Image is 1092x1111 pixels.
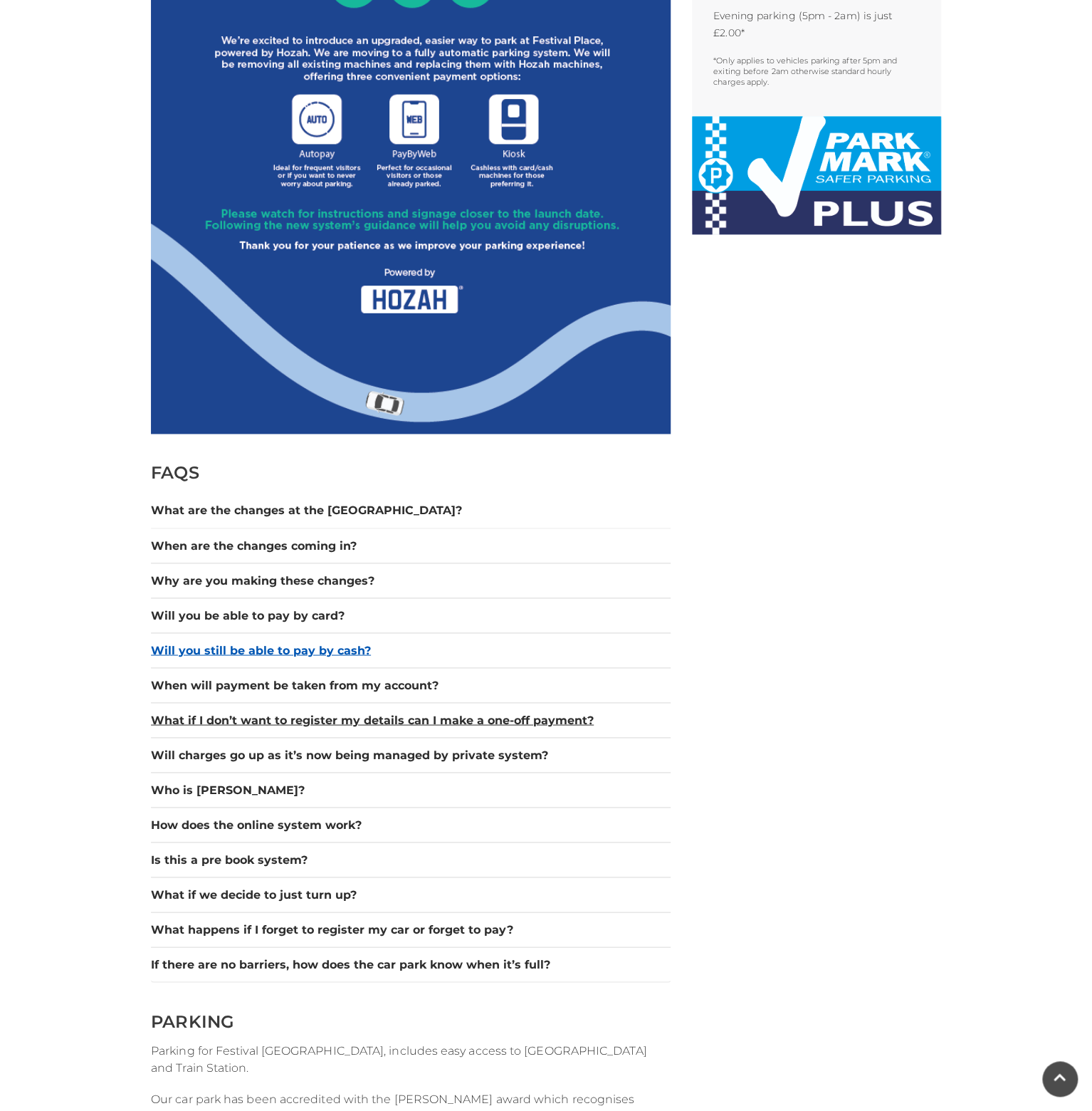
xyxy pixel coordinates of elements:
button: Will you be able to pay by card? [151,607,671,624]
button: Will you still be able to pay by cash? [151,642,671,659]
button: Will charges go up as it’s now being managed by private system? [151,746,671,763]
button: Who is [PERSON_NAME]? [151,781,671,798]
span: FAQS [151,462,199,483]
button: When are the changes coming in? [151,537,671,554]
p: Evening parking (5pm - 2am) is just £2.00* [713,7,920,41]
button: How does the online system work? [151,816,671,833]
button: What are the changes at the [GEOGRAPHIC_DATA]? [151,502,671,519]
button: What if I don’t want to register my details can I make a one-off payment? [151,711,671,729]
p: *Only applies to vehicles parking after 5pm and exiting before 2am otherwise standard hourly char... [713,56,920,88]
button: Is this a pre book system? [151,851,671,868]
button: When will payment be taken from my account? [151,677,671,694]
button: Why are you making these changes? [151,572,671,589]
button: What happens if I forget to register my car or forget to pay? [151,921,671,938]
img: Park-Mark-Plus-LG.jpeg [692,116,941,234]
span: PARKING [151,1011,234,1031]
span: Parking for Festival [GEOGRAPHIC_DATA], includes easy access to [GEOGRAPHIC_DATA] and Train Station. [151,1043,646,1074]
button: If there are no barriers, how does the car park know when it’s full? [151,956,671,973]
button: What if we decide to just turn up? [151,886,671,903]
